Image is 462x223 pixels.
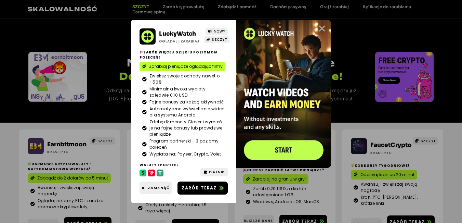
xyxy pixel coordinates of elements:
[140,62,225,71] a: Zarabiaj pieniądze oglądając filmy
[149,86,209,98] font: Minimalna kwota wypłaty - zaledwie 0,10 USD!
[149,63,223,69] font: Zarabiaj pieniądze oglądając filmy
[149,73,220,85] font: Zwiększ swoje dochody nawet o +50%
[318,24,326,33] a: Zamknąć
[214,29,225,34] font: NOWY
[212,37,227,42] font: SZCZYT
[149,119,223,137] font: Zdobądź monety Clover i wymień je na fajne bonusy lub prawdziwe pieniądze
[149,151,221,157] font: Wypłata na: Payeer, Crypto, Volet
[159,30,196,37] a: LuckyWatch
[177,182,228,195] a: Zarób teraz
[140,162,179,168] font: Waluty i portfel
[148,185,170,190] font: Zamknąć
[200,168,228,176] a: PŁATNIK
[206,28,228,35] a: NOWY
[204,36,230,43] a: SZCZYT
[209,170,224,175] font: PŁATNIK
[149,106,224,118] font: Automatyczne wyświetlanie wideo dla systemu Android
[149,138,219,150] font: Program partnerski – 3 poziomy poleceń
[149,99,224,105] font: Fajne bonusy za każdą aktywność
[159,39,199,44] font: Oglądaj i zarabiaj
[182,185,216,191] font: Zarób teraz
[140,50,218,60] font: Zarób więcej dzięki 3 poziomom poleceń!
[140,50,143,54] img: 📢
[140,182,172,194] a: Zamknąć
